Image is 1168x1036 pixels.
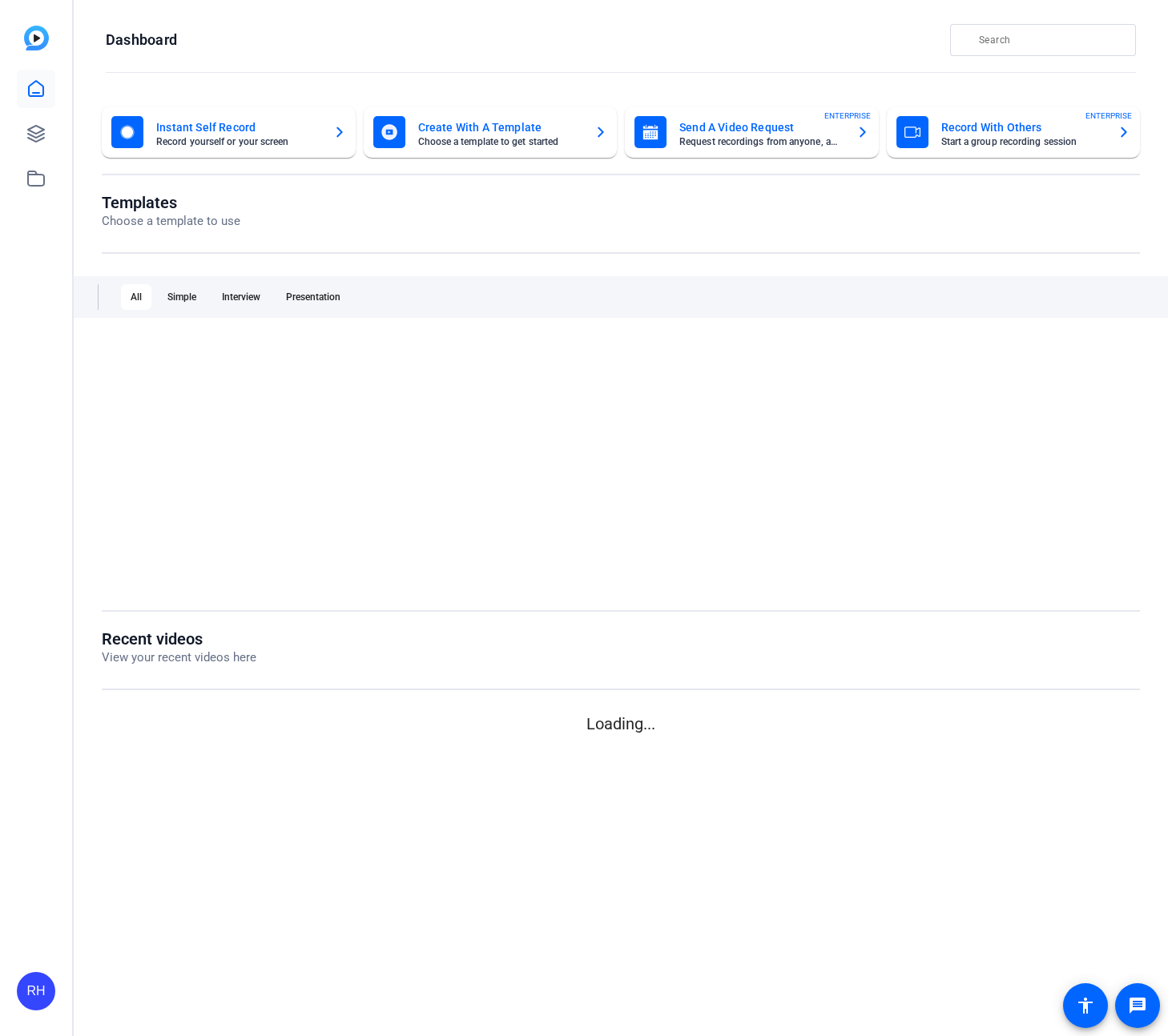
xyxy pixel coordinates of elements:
[625,106,879,158] button: Send A Video RequestRequest recordings from anyone, anywhereENTERPRISE
[102,193,240,212] h1: Templates
[1128,996,1147,1015] mat-icon: message
[102,649,256,667] p: View your recent videos here
[679,137,844,147] mat-card-subtitle: Request recordings from anyone, anywhere
[418,118,582,137] mat-card-title: Create With A Template
[102,629,256,649] h1: Recent videos
[156,118,320,137] mat-card-title: Instant Self Record
[106,30,177,50] h1: Dashboard
[979,30,1123,50] input: Search
[1085,110,1132,122] span: ENTERPRISE
[418,137,582,147] mat-card-subtitle: Choose a template to get started
[276,284,350,310] div: Presentation
[824,110,871,122] span: ENTERPRISE
[941,137,1106,147] mat-card-subtitle: Start a group recording session
[941,118,1106,137] mat-card-title: Record With Others
[121,284,151,310] div: All
[102,106,356,158] button: Instant Self RecordRecord yourself or your screen
[158,284,206,310] div: Simple
[24,26,49,50] img: blue-gradient.svg
[156,137,320,147] mat-card-subtitle: Record yourself or your screen
[102,212,240,231] p: Choose a template to use
[212,284,270,310] div: Interview
[887,106,1141,158] button: Record With OthersStart a group recording sessionENTERPRISE
[17,972,55,1010] div: RH
[364,106,618,158] button: Create With A TemplateChoose a template to get started
[679,118,844,137] mat-card-title: Send A Video Request
[102,712,1140,736] p: Loading...
[1076,996,1095,1015] mat-icon: accessibility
